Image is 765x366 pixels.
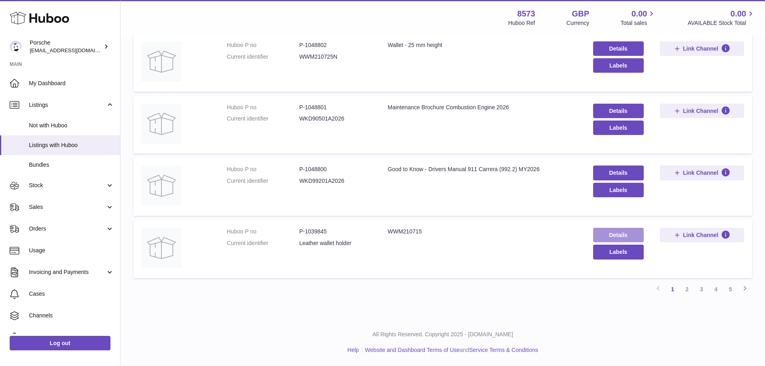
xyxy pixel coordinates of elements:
[29,312,114,319] span: Channels
[10,41,22,53] img: internalAdmin-8573@internal.huboo.com
[683,231,718,239] span: Link Channel
[362,346,538,354] li: and
[680,282,694,296] a: 2
[299,41,371,49] dd: P-1048802
[388,104,577,111] div: Maintenance Brochure Combustion Engine 2026
[30,47,118,53] span: [EMAIL_ADDRESS][DOMAIN_NAME]
[469,347,538,353] a: Service Terms & Conditions
[29,161,114,169] span: Bundles
[709,282,723,296] a: 4
[620,19,656,27] span: Total sales
[299,166,371,173] dd: P-1048800
[29,80,114,87] span: My Dashboard
[227,177,299,185] dt: Current identifier
[593,228,644,242] a: Details
[365,347,460,353] a: Website and Dashboard Terms of Use
[10,336,110,350] a: Log out
[227,104,299,111] dt: Huboo P no
[593,41,644,56] a: Details
[593,104,644,118] a: Details
[660,166,744,180] button: Link Channel
[141,41,182,82] img: Wallet - 25 mm height
[593,58,644,73] button: Labels
[299,115,371,123] dd: WKD90501A2026
[730,8,746,19] span: 0.00
[593,183,644,197] button: Labels
[665,282,680,296] a: 1
[29,225,106,233] span: Orders
[29,203,106,211] span: Sales
[299,53,371,61] dd: WWM210725N
[660,228,744,242] button: Link Channel
[572,8,589,19] strong: GBP
[227,239,299,247] dt: Current identifier
[388,228,577,235] div: WWM210715
[567,19,590,27] div: Currency
[141,104,182,144] img: Maintenance Brochure Combustion Engine 2026
[723,282,738,296] a: 5
[593,245,644,259] button: Labels
[227,115,299,123] dt: Current identifier
[683,45,718,52] span: Link Channel
[388,166,577,173] div: Good to Know - Drivers Manual 911 Carrera (992.2) MY2026
[141,228,182,268] img: WWM210715
[30,39,102,54] div: Porsche
[517,8,535,19] strong: 8573
[29,101,106,109] span: Listings
[660,41,744,56] button: Link Channel
[29,122,114,129] span: Not with Huboo
[29,247,114,254] span: Usage
[299,177,371,185] dd: WKD99201A2026
[388,41,577,49] div: Wallet - 25 mm height
[141,166,182,206] img: Good to Know - Drivers Manual 911 Carrera (992.2) MY2026
[29,268,106,276] span: Invoicing and Payments
[593,121,644,135] button: Labels
[620,8,656,27] a: 0.00 Total sales
[29,141,114,149] span: Listings with Huboo
[347,347,359,353] a: Help
[687,8,755,27] a: 0.00 AVAILABLE Stock Total
[227,53,299,61] dt: Current identifier
[299,104,371,111] dd: P-1048801
[299,228,371,235] dd: P-1039845
[127,331,759,338] p: All Rights Reserved. Copyright 2025 - [DOMAIN_NAME]
[694,282,709,296] a: 3
[508,19,535,27] div: Huboo Ref
[683,169,718,176] span: Link Channel
[227,41,299,49] dt: Huboo P no
[29,333,114,341] span: Settings
[660,104,744,118] button: Link Channel
[29,182,106,189] span: Stock
[687,19,755,27] span: AVAILABLE Stock Total
[227,228,299,235] dt: Huboo P no
[227,166,299,173] dt: Huboo P no
[683,107,718,115] span: Link Channel
[29,290,114,298] span: Cases
[593,166,644,180] a: Details
[632,8,647,19] span: 0.00
[299,239,371,247] dd: Leather wallet holder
